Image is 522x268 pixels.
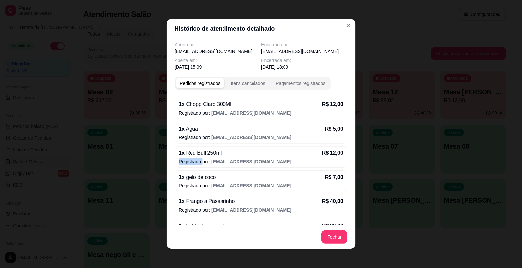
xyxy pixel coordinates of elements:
[185,126,198,132] span: Agua
[175,64,261,70] p: [DATE] 15:09
[179,222,244,230] p: 1 x
[185,102,231,107] span: Chopp Claro 300Ml
[322,149,343,157] p: R$ 12,00
[179,149,222,157] p: 1 x
[322,222,343,230] p: R$ 20,00
[211,208,291,213] span: [EMAIL_ADDRESS][DOMAIN_NAME]
[179,198,235,206] p: 1 x
[325,173,343,181] p: R$ 7,00
[185,223,244,229] span: balde de original - avulso
[179,173,216,181] p: 1 x
[179,207,343,213] p: Registrado por:
[167,19,355,39] header: Histórico de atendimento detalhado
[175,48,261,55] p: [EMAIL_ADDRESS][DOMAIN_NAME]
[175,41,261,48] p: Aberta por:
[179,110,343,117] p: Registrado por:
[211,135,291,140] span: [EMAIL_ADDRESS][DOMAIN_NAME]
[179,125,198,133] p: 1 x
[321,230,347,244] button: Fechar
[179,101,231,109] p: 1 x
[276,80,325,87] div: Pagamentos registrados
[179,158,343,165] p: Registrado por:
[322,101,343,109] p: R$ 12,00
[261,48,347,55] p: [EMAIL_ADDRESS][DOMAIN_NAME]
[179,134,343,141] p: Registrado por:
[185,199,235,204] span: Frango a Passarinho
[185,150,222,156] span: Red Bull 250ml
[211,111,291,116] span: [EMAIL_ADDRESS][DOMAIN_NAME]
[261,64,347,70] p: [DATE] 18:09
[211,159,291,164] span: [EMAIL_ADDRESS][DOMAIN_NAME]
[261,57,347,64] p: Encerrada em:
[322,198,343,206] p: R$ 40,00
[344,21,354,31] button: Close
[261,41,347,48] p: Encerrada por:
[180,80,220,87] div: Pedidos registrados
[325,125,343,133] p: R$ 5,00
[185,174,216,180] span: gelo de coco
[175,57,261,64] p: Aberta em:
[179,183,343,189] p: Registrado por:
[231,80,265,87] div: Itens cancelados
[211,183,291,189] span: [EMAIL_ADDRESS][DOMAIN_NAME]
